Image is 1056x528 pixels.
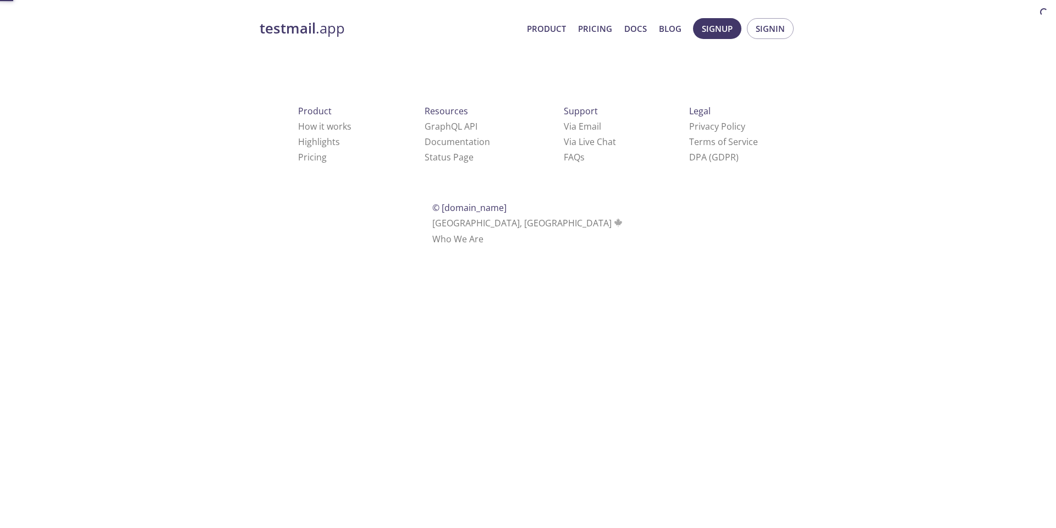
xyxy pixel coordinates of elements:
[432,217,624,229] span: [GEOGRAPHIC_DATA], [GEOGRAPHIC_DATA]
[659,21,681,36] a: Blog
[693,18,741,39] button: Signup
[260,19,518,38] a: testmail.app
[564,151,585,163] a: FAQ
[432,202,507,214] span: © [DOMAIN_NAME]
[432,233,483,245] a: Who We Are
[564,120,601,132] a: Via Email
[260,19,316,38] strong: testmail
[689,120,745,132] a: Privacy Policy
[689,151,739,163] a: DPA (GDPR)
[425,136,490,148] a: Documentation
[425,151,474,163] a: Status Page
[564,105,598,117] span: Support
[298,120,351,132] a: How it works
[527,21,566,36] a: Product
[756,21,785,36] span: Signin
[425,120,477,132] a: GraphQL API
[298,136,340,148] a: Highlights
[298,151,327,163] a: Pricing
[689,136,758,148] a: Terms of Service
[747,18,794,39] button: Signin
[578,21,612,36] a: Pricing
[425,105,468,117] span: Resources
[580,151,585,163] span: s
[624,21,647,36] a: Docs
[702,21,733,36] span: Signup
[564,136,616,148] a: Via Live Chat
[689,105,711,117] span: Legal
[298,105,332,117] span: Product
